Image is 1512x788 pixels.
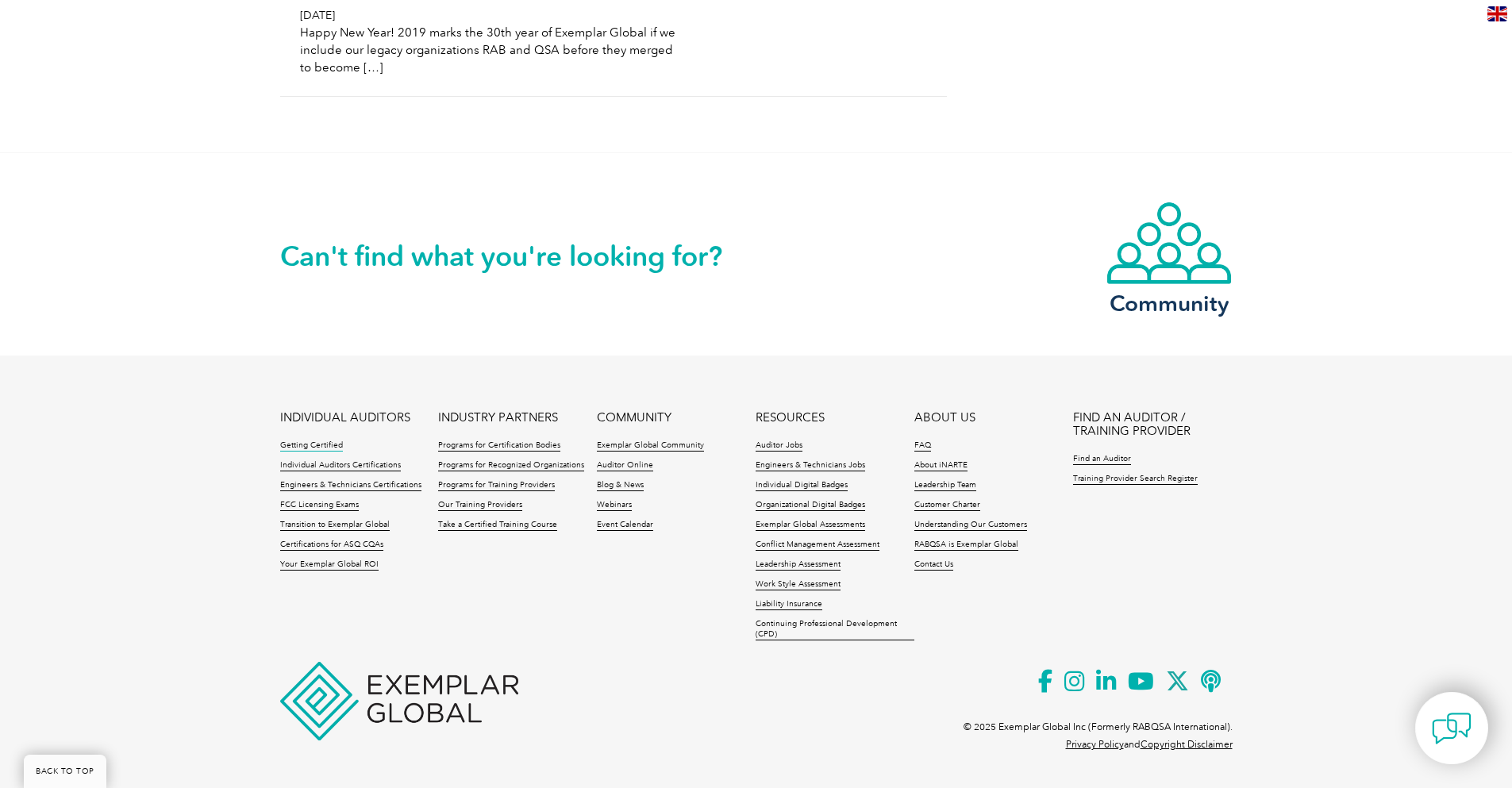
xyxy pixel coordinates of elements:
[597,411,671,425] a: COMMUNITY
[1073,454,1131,465] a: Find an Auditor
[914,440,931,452] a: FAQ
[756,540,879,551] a: Conflict Management Assessment
[438,411,558,425] a: INDUSTRY PARTNERS
[280,559,379,571] a: Your Exemplar Global ROI
[756,599,822,610] a: Liability Insurance
[756,559,841,571] a: Leadership Assessment
[280,520,390,531] a: Transition to Exemplar Global
[914,520,1027,531] a: Understanding Our Customers
[280,480,421,491] a: Engineers & Technicians Certifications
[300,9,335,22] span: [DATE]
[756,460,865,471] a: Engineers & Technicians Jobs
[1066,736,1233,753] p: and
[1073,474,1198,485] a: Training Provider Search Register
[756,411,825,425] a: RESOURCES
[1487,6,1507,21] img: en
[597,440,704,452] a: Exemplar Global Community
[756,500,865,511] a: Organizational Digital Badges
[964,718,1233,736] p: © 2025 Exemplar Global Inc (Formerly RABQSA International).
[756,480,848,491] a: Individual Digital Badges
[280,244,756,269] h2: Can't find what you're looking for?
[280,460,401,471] a: Individual Auditors Certifications
[1066,739,1124,750] a: Privacy Policy
[1106,201,1233,286] img: icon-community.webp
[914,559,953,571] a: Contact Us
[597,500,632,511] a: Webinars
[438,480,555,491] a: Programs for Training Providers
[438,460,584,471] a: Programs for Recognized Organizations
[1106,294,1233,313] h3: Community
[280,411,410,425] a: INDIVIDUAL AUDITORS
[24,755,106,788] a: BACK TO TOP
[1073,411,1232,438] a: FIND AN AUDITOR / TRAINING PROVIDER
[300,24,676,76] p: Happy New Year! 2019 marks the 30th year of Exemplar Global if we include our legacy organization...
[280,440,343,452] a: Getting Certified
[280,662,518,740] img: Exemplar Global
[597,460,653,471] a: Auditor Online
[914,480,976,491] a: Leadership Team
[914,411,975,425] a: ABOUT US
[438,520,557,531] a: Take a Certified Training Course
[756,440,802,452] a: Auditor Jobs
[1141,739,1233,750] a: Copyright Disclaimer
[914,540,1018,551] a: RABQSA is Exemplar Global
[1432,709,1472,748] img: contact-chat.png
[756,579,841,590] a: Work Style Assessment
[438,440,560,452] a: Programs for Certification Bodies
[280,500,359,511] a: FCC Licensing Exams
[756,619,914,640] a: Continuing Professional Development (CPD)
[914,500,980,511] a: Customer Charter
[438,500,522,511] a: Our Training Providers
[1106,201,1233,314] a: Community
[597,480,644,491] a: Blog & News
[914,460,968,471] a: About iNARTE
[597,520,653,531] a: Event Calendar
[280,540,383,551] a: Certifications for ASQ CQAs
[756,520,865,531] a: Exemplar Global Assessments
